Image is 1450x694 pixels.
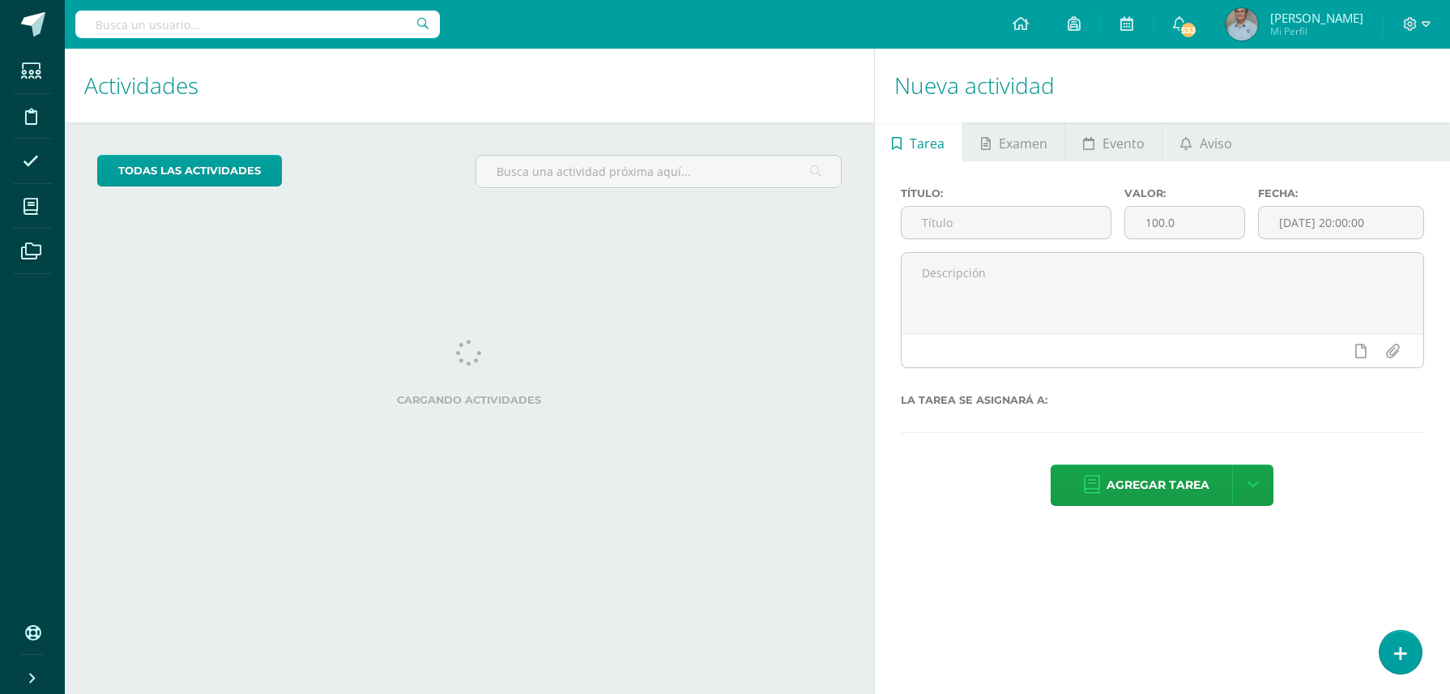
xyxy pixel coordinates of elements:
label: Valor: [1124,187,1246,199]
a: Examen [963,122,1064,161]
input: Busca una actividad próxima aquí... [476,156,840,187]
a: todas las Actividades [97,155,282,186]
span: Mi Perfil [1270,24,1363,38]
input: Busca un usuario... [75,11,440,38]
a: Tarea [875,122,962,161]
span: Tarea [910,124,945,163]
input: Puntos máximos [1125,207,1245,238]
span: 533 [1179,21,1197,39]
span: Agregar tarea [1107,465,1209,505]
a: Evento [1065,122,1162,161]
h1: Actividades [84,49,855,122]
label: Fecha: [1258,187,1424,199]
input: Título [902,207,1111,238]
label: Cargando actividades [97,394,842,406]
input: Fecha de entrega [1259,207,1423,238]
img: a5dbb29e51c05669dcf85516d41866b2.png [1226,8,1258,41]
a: Aviso [1162,122,1249,161]
label: Título: [901,187,1111,199]
span: [PERSON_NAME] [1270,10,1363,26]
label: La tarea se asignará a: [901,394,1424,406]
span: Examen [999,124,1047,163]
h1: Nueva actividad [894,49,1431,122]
span: Evento [1102,124,1145,163]
span: Aviso [1200,124,1232,163]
